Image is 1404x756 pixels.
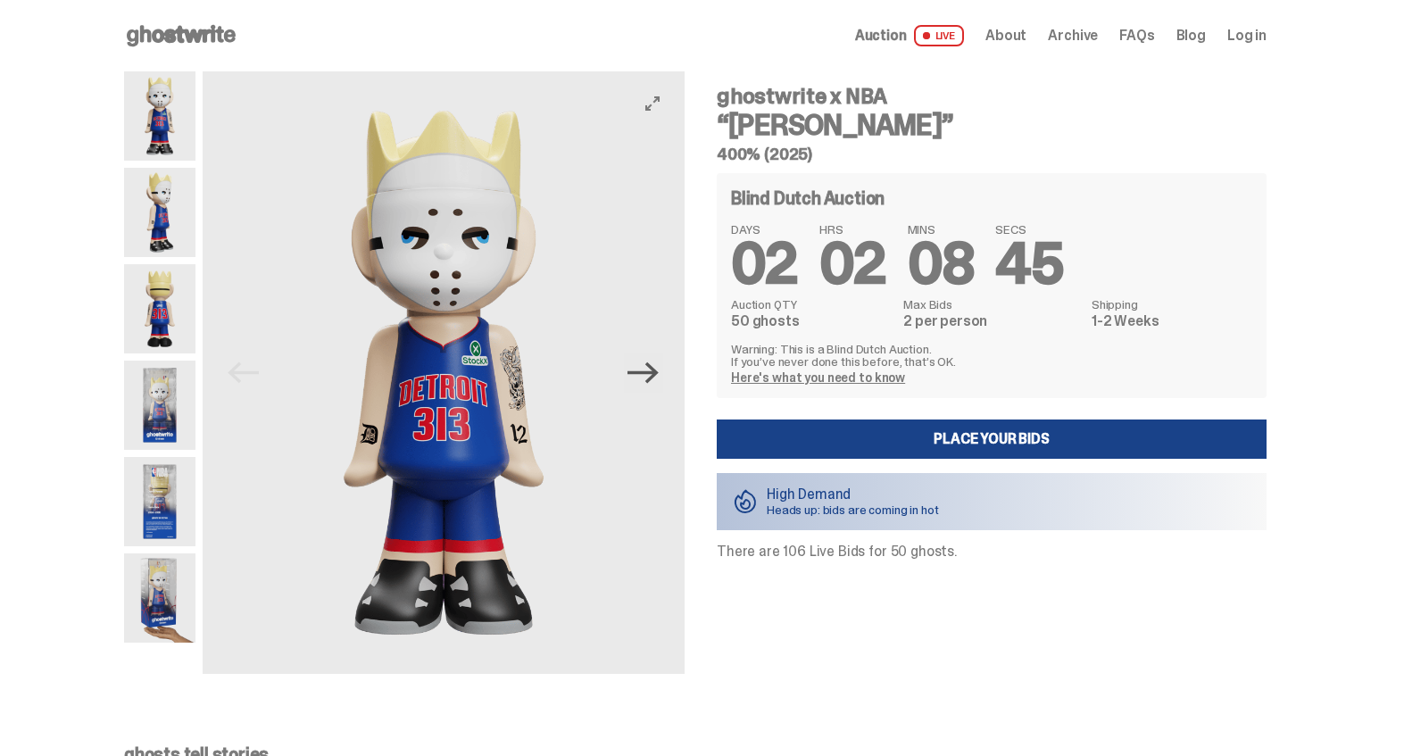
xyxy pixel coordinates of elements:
span: 02 [731,227,798,301]
span: Auction [855,29,907,43]
a: Auction LIVE [855,25,964,46]
span: DAYS [731,223,798,236]
img: eminem%20scale.png [124,553,195,643]
span: 08 [908,227,975,301]
h4: ghostwrite x NBA [717,86,1267,107]
button: Next [624,353,663,393]
img: Copy%20of%20Eminem_NBA_400_6.png [124,264,195,353]
button: View full-screen [642,93,663,114]
span: 02 [819,227,886,301]
p: There are 106 Live Bids for 50 ghosts. [717,544,1267,559]
dt: Max Bids [903,298,1081,311]
a: Place your Bids [717,420,1267,459]
a: Here's what you need to know [731,370,905,386]
p: Heads up: bids are coming in hot [767,503,939,516]
p: High Demand [767,487,939,502]
h3: “[PERSON_NAME]” [717,111,1267,139]
img: Copy%20of%20Eminem_NBA_400_1.png [203,71,685,674]
p: Warning: This is a Blind Dutch Auction. If you’ve never done this before, that’s OK. [731,343,1252,368]
h5: 400% (2025) [717,146,1267,162]
span: SECS [995,223,1063,236]
img: Eminem_NBA_400_13.png [124,457,195,546]
img: Copy%20of%20Eminem_NBA_400_3.png [124,168,195,257]
a: FAQs [1119,29,1154,43]
dd: 50 ghosts [731,314,893,328]
dt: Shipping [1092,298,1252,311]
a: Archive [1048,29,1098,43]
a: Blog [1176,29,1206,43]
span: LIVE [914,25,965,46]
dt: Auction QTY [731,298,893,311]
dd: 2 per person [903,314,1081,328]
h4: Blind Dutch Auction [731,189,885,207]
span: HRS [819,223,886,236]
img: Eminem_NBA_400_12.png [124,361,195,450]
a: About [985,29,1026,43]
img: Copy%20of%20Eminem_NBA_400_1.png [124,71,195,161]
a: Log in [1227,29,1267,43]
dd: 1-2 Weeks [1092,314,1252,328]
span: MINS [908,223,975,236]
span: 45 [995,227,1063,301]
